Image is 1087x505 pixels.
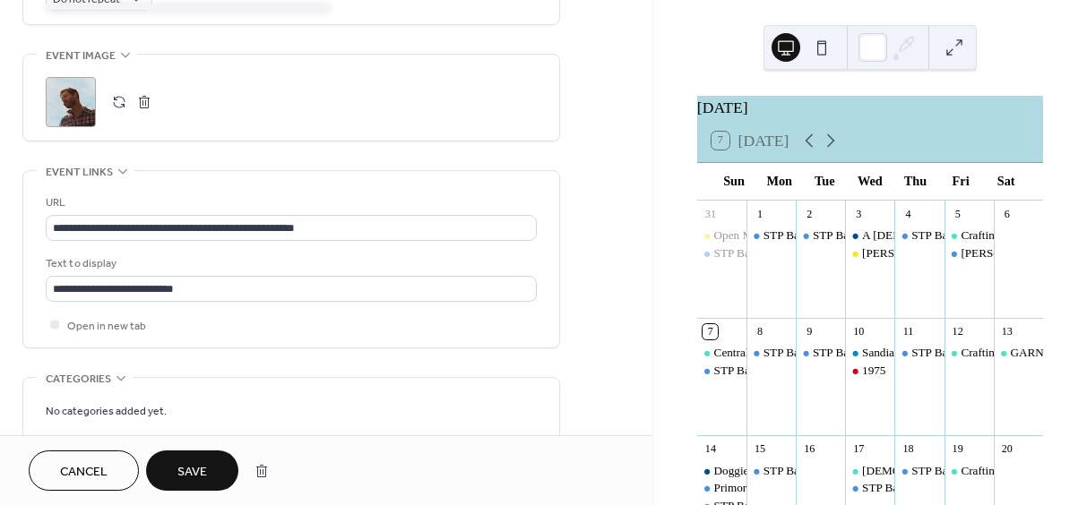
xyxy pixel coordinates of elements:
div: Text to display [46,254,533,273]
span: Save [177,463,207,482]
div: STP Baby with the bath water rehearsals [763,463,955,479]
span: No categories added yet. [46,402,167,421]
div: Primordial Sound Meditation with Priti Chanda Klco [697,480,746,496]
div: STP Baby with the bath water rehearsals [813,227,1005,244]
div: STP Baby with the bath water rehearsals [746,227,796,244]
div: Sandia Hearing Aid Center [862,345,989,361]
div: 17 [851,441,867,457]
div: Crafting Circle [961,227,1031,244]
div: 4 [901,206,916,221]
div: 15 [753,441,768,457]
div: STP Baby with the bath water rehearsals [746,463,796,479]
div: 18 [901,441,916,457]
div: 8 [753,324,768,339]
div: 6 [999,206,1014,221]
div: STP Baby with the bath water rehearsals [746,345,796,361]
div: STP Baby with the bath water rehearsals [714,363,906,379]
div: A Church Board Meeting [845,227,894,244]
div: Salida Moth Mixed ages auditions [945,245,994,261]
div: [DATE] [697,96,1043,119]
div: 31 [703,206,718,221]
div: STP Baby with the bath water rehearsals [714,245,906,261]
div: 1975 [845,363,894,379]
div: STP Baby with the bath water rehearsals [894,227,944,244]
div: STP Baby with the bath water rehearsals [894,463,944,479]
div: 20 [999,441,1014,457]
div: A [DEMOGRAPHIC_DATA] Board Meeting [862,227,1078,244]
span: Event links [46,163,113,182]
div: STP Baby with the bath water rehearsals [763,227,955,244]
span: Open in new tab [67,317,146,336]
div: 12 [950,324,965,339]
div: 1975 [862,363,885,379]
button: Save [146,450,238,491]
div: Matt Flinner Trio opening guest Briony Hunn [845,245,894,261]
div: Wed [848,163,893,200]
div: ; [46,77,96,127]
span: Cancel [60,463,108,482]
div: Fri [938,163,984,200]
button: Cancel [29,450,139,491]
span: Event image [46,47,116,65]
div: Open Mic [697,227,746,244]
div: Crafting Circle [961,463,1031,479]
div: STP Baby with the bath water rehearsals [796,227,845,244]
span: Categories [46,370,111,389]
div: Central [US_STATE] Humanist [714,345,864,361]
div: 5 [950,206,965,221]
div: 9 [802,324,817,339]
div: STP Baby with the bath water rehearsals [763,345,955,361]
div: STP Baby with the bath water rehearsals [845,480,894,496]
div: Mon [756,163,802,200]
div: Shamanic Healing Circle with Sarah Sol [845,463,894,479]
div: Tue [802,163,848,200]
div: Doggie Market [714,463,786,479]
div: Primordial Sound Meditation with [PERSON_NAME] [714,480,973,496]
div: 7 [703,324,718,339]
div: Central Colorado Humanist [697,345,746,361]
div: 14 [703,441,718,457]
div: 3 [851,206,867,221]
div: STP Baby with the bath water rehearsals [813,345,1005,361]
div: Open Mic [714,227,762,244]
div: 10 [851,324,867,339]
div: Crafting Circle [945,227,994,244]
div: Sat [983,163,1029,200]
div: Crafting Circle [945,345,994,361]
div: STP Baby with the bath water rehearsals [796,345,845,361]
div: Sandia Hearing Aid Center [845,345,894,361]
div: URL [46,193,533,212]
div: STP Baby with the bath water rehearsals [697,245,746,261]
div: STP Baby with the bath water rehearsals [697,363,746,379]
div: Crafting Circle [961,345,1031,361]
div: Sun [712,163,757,200]
div: 13 [999,324,1014,339]
div: 19 [950,441,965,457]
div: Doggie Market [697,463,746,479]
div: 1 [753,206,768,221]
div: 16 [802,441,817,457]
div: STP Baby with the bath water rehearsals [862,480,1054,496]
div: 2 [802,206,817,221]
div: 11 [901,324,916,339]
div: Crafting Circle [945,463,994,479]
div: STP Baby with the bath water rehearsals [894,345,944,361]
div: Thu [893,163,938,200]
div: GARNA presents Colorado Environmental Film Fest [994,345,1043,361]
